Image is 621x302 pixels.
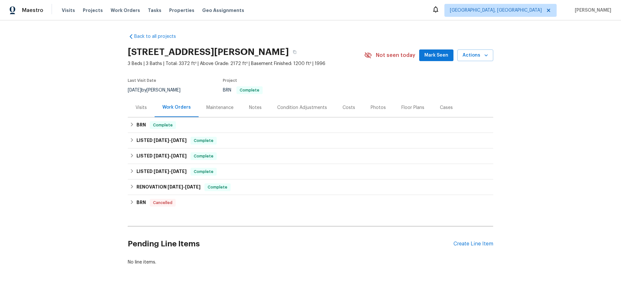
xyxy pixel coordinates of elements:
span: Maestro [22,7,43,14]
span: Complete [150,122,175,128]
h6: LISTED [136,168,187,176]
div: Costs [343,104,355,111]
div: Maintenance [206,104,234,111]
span: - [168,185,201,189]
div: No line items. [128,259,493,265]
span: [DATE] [171,138,187,143]
button: Mark Seen [419,49,453,61]
span: Complete [191,153,216,159]
div: LISTED [DATE]-[DATE]Complete [128,133,493,148]
span: Cancelled [150,200,175,206]
span: Geo Assignments [202,7,244,14]
span: BRN [223,88,263,92]
span: Complete [237,88,262,92]
span: Projects [83,7,103,14]
span: [DATE] [171,169,187,174]
div: BRN Complete [128,117,493,133]
span: Complete [191,168,216,175]
div: by [PERSON_NAME] [128,86,188,94]
span: Not seen today [376,52,415,59]
h2: Pending Line Items [128,229,453,259]
h6: BRN [136,121,146,129]
span: - [154,169,187,174]
h6: LISTED [136,137,187,145]
span: - [154,138,187,143]
a: Back to all projects [128,33,190,40]
span: [DATE] [171,154,187,158]
h2: [STREET_ADDRESS][PERSON_NAME] [128,49,289,55]
span: Complete [205,184,230,190]
div: Floor Plans [401,104,424,111]
span: Actions [463,51,488,59]
button: Actions [457,49,493,61]
div: RENOVATION [DATE]-[DATE]Complete [128,179,493,195]
span: Complete [191,137,216,144]
div: Create Line Item [453,241,493,247]
div: Photos [371,104,386,111]
span: [PERSON_NAME] [572,7,611,14]
div: Notes [249,104,262,111]
span: Work Orders [111,7,140,14]
span: Last Visit Date [128,79,156,82]
div: Visits [136,104,147,111]
span: 3 Beds | 3 Baths | Total: 3372 ft² | Above Grade: 2172 ft² | Basement Finished: 1200 ft² | 1996 [128,60,364,67]
div: LISTED [DATE]-[DATE]Complete [128,164,493,179]
span: [DATE] [154,154,169,158]
h6: BRN [136,199,146,207]
span: [DATE] [168,185,183,189]
span: - [154,154,187,158]
span: [DATE] [128,88,141,92]
h6: LISTED [136,152,187,160]
div: LISTED [DATE]-[DATE]Complete [128,148,493,164]
span: Visits [62,7,75,14]
div: Cases [440,104,453,111]
div: Condition Adjustments [277,104,327,111]
button: Copy Address [289,46,300,58]
h6: RENOVATION [136,183,201,191]
span: Properties [169,7,194,14]
div: BRN Cancelled [128,195,493,210]
span: [DATE] [154,138,169,143]
span: Mark Seen [424,51,448,59]
span: [DATE] [154,169,169,174]
span: [GEOGRAPHIC_DATA], [GEOGRAPHIC_DATA] [450,7,542,14]
span: Project [223,79,237,82]
span: [DATE] [185,185,201,189]
span: Tasks [148,8,161,13]
div: Work Orders [162,104,191,111]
